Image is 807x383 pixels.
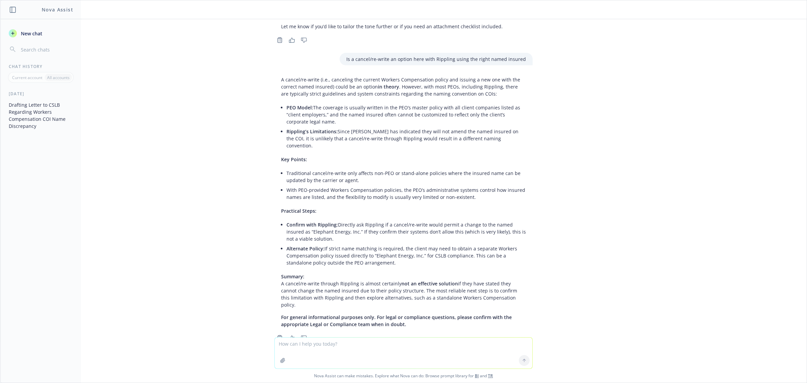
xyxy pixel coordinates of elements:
[42,6,73,13] h1: Nova Assist
[1,91,81,97] div: [DATE]
[6,99,76,132] button: Drafting Letter to CSLB Regarding Workers Compensation COI Name Discrepancy
[281,273,304,280] span: Summary:
[277,37,283,43] svg: Copy to clipboard
[281,314,512,327] span: For general informational purposes only. For legal or compliance questions, please confirm with t...
[1,64,81,69] div: Chat History
[286,220,526,244] li: Directly ask Rippling if a cancel/re-write would permit a change to the named insured as “Elephan...
[12,75,42,80] p: Current account
[6,27,76,39] button: New chat
[286,221,338,228] span: Confirm with Rippling:
[286,127,526,150] li: Since [PERSON_NAME] has indicated they will not amend the named insured on the COI, it is unlikel...
[281,76,526,97] p: A cancel/re-write (i.e., canceling the current Workers Compensation policy and issuing a new one ...
[20,30,42,37] span: New chat
[281,273,526,308] p: A cancel/re-write through Rippling is almost certainly if they have stated they cannot change the...
[378,83,399,90] span: in theory
[281,208,316,214] span: Practical Steps:
[47,75,70,80] p: All accounts
[346,56,526,63] p: Is a cancel/re-write an option here with Rippling using the right named insured
[277,335,283,341] svg: Copy to clipboard
[475,373,479,379] a: BI
[286,104,313,111] span: PEO Model:
[401,280,458,287] span: not an effective solution
[281,23,526,30] p: Let me know if you’d like to tailor the tone further or if you need an attachment checklist inclu...
[299,35,309,45] button: Thumbs down
[299,333,309,343] button: Thumbs down
[286,103,526,127] li: The coverage is usually written in the PEO’s master policy with all client companies listed as “c...
[488,373,493,379] a: TR
[3,369,804,383] span: Nova Assist can make mistakes. Explore what Nova can do: Browse prompt library for and
[281,156,307,163] span: Key Points:
[286,168,526,185] li: Traditional cancel/re-write only affects non-PEO or stand-alone policies where the insured name c...
[286,185,526,202] li: With PEO-provided Workers Compensation policies, the PEO’s administrative systems control how ins...
[286,244,526,268] li: If strict name matching is required, the client may need to obtain a separate Workers Compensatio...
[20,45,73,54] input: Search chats
[286,245,324,252] span: Alternate Policy:
[286,128,338,135] span: Rippling’s Limitations:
